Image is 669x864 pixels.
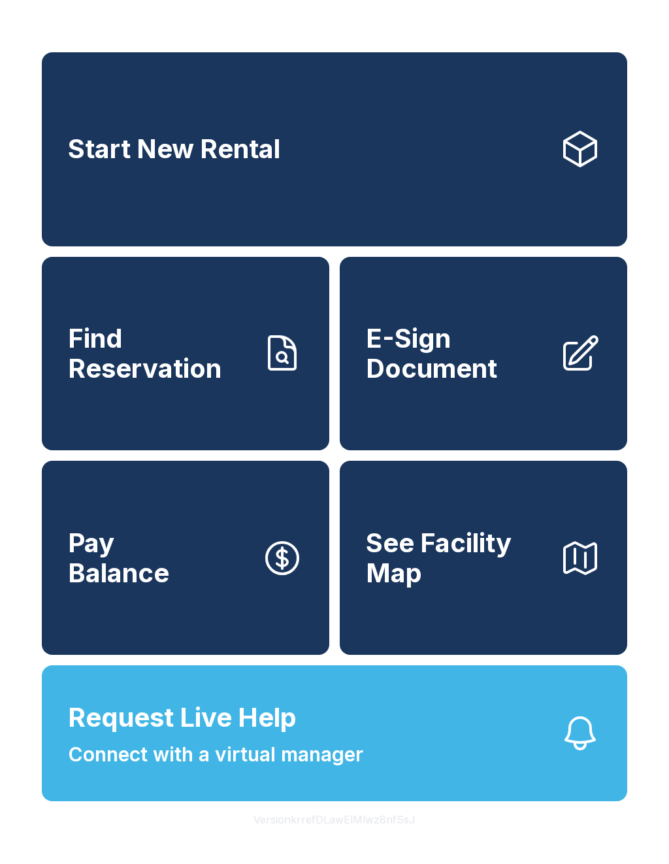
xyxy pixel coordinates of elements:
[68,698,297,737] span: Request Live Help
[340,461,627,655] button: See Facility Map
[68,740,363,769] span: Connect with a virtual manager
[68,134,280,164] span: Start New Rental
[366,528,549,588] span: See Facility Map
[42,665,627,801] button: Request Live HelpConnect with a virtual manager
[42,257,329,451] a: Find Reservation
[68,528,169,588] span: Pay Balance
[366,324,549,383] span: E-Sign Document
[243,801,426,838] button: VersionkrrefDLawElMlwz8nfSsJ
[42,461,329,655] button: PayBalance
[340,257,627,451] a: E-Sign Document
[42,52,627,246] a: Start New Rental
[68,324,251,383] span: Find Reservation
